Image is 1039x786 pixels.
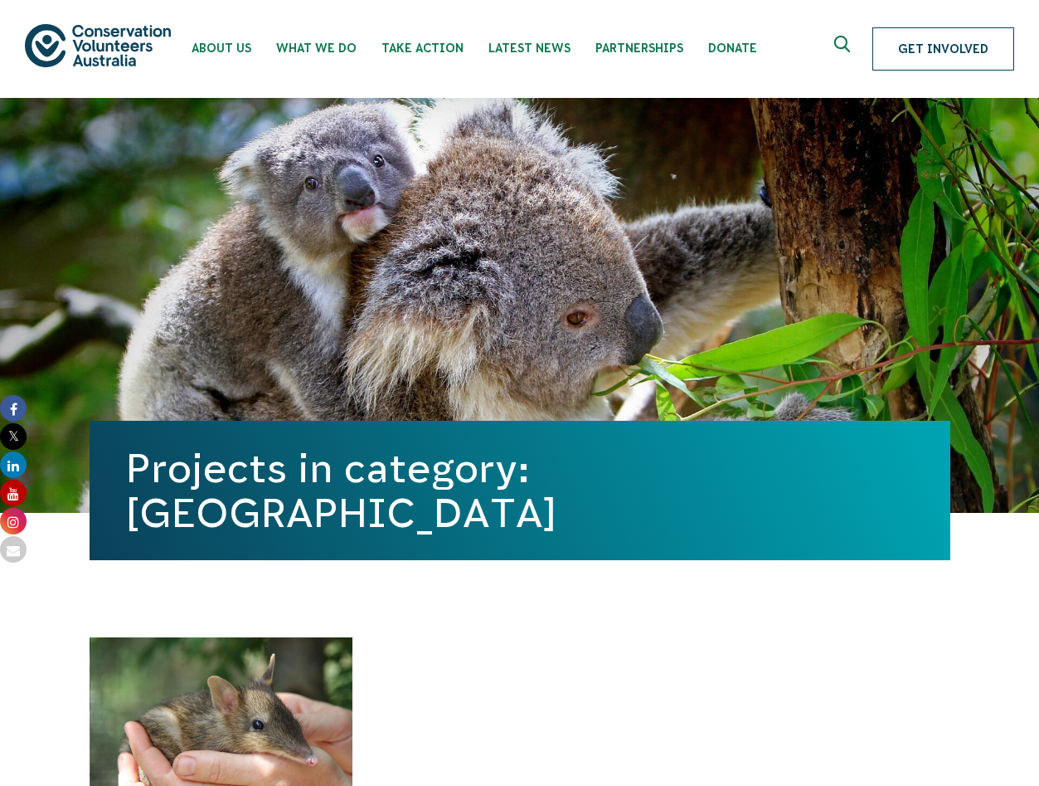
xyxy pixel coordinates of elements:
[126,446,914,535] h1: Projects in category: [GEOGRAPHIC_DATA]
[192,41,251,55] span: About Us
[834,36,855,62] span: Expand search box
[25,24,171,66] img: logo.svg
[595,41,683,55] span: Partnerships
[381,41,464,55] span: Take Action
[708,41,757,55] span: Donate
[276,41,357,55] span: What We Do
[824,29,864,69] button: Expand search box Close search box
[488,41,570,55] span: Latest News
[872,27,1014,71] a: Get Involved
